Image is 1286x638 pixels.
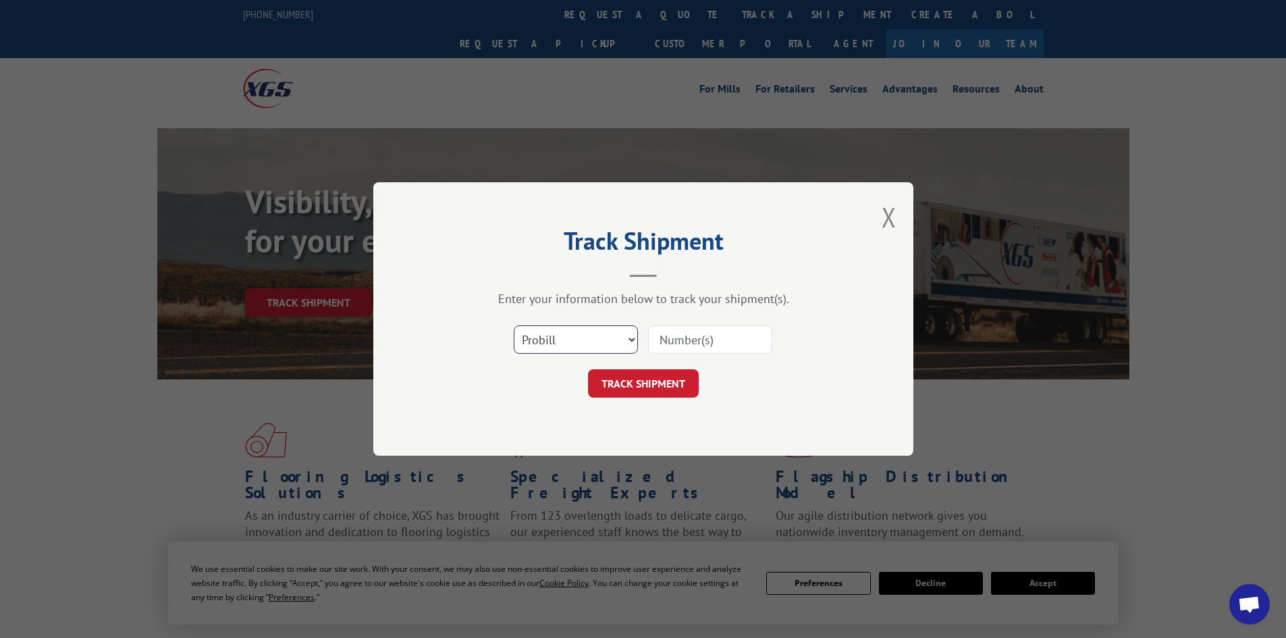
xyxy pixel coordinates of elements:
[588,369,699,398] button: TRACK SHIPMENT
[441,232,846,257] h2: Track Shipment
[441,291,846,307] div: Enter your information below to track your shipment(s).
[882,199,896,235] button: Close modal
[648,325,772,354] input: Number(s)
[1229,584,1270,624] div: Open chat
